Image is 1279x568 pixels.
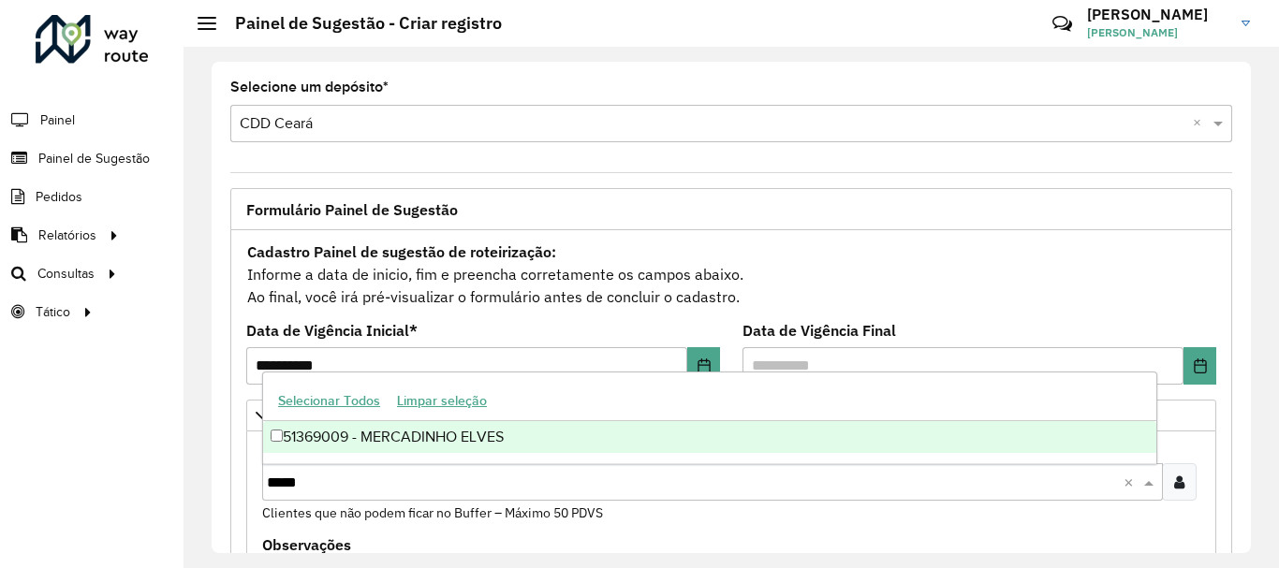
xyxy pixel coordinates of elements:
label: Observações [262,533,351,556]
button: Choose Date [1183,347,1216,385]
span: Formulário Painel de Sugestão [246,202,458,217]
small: Clientes que não podem ficar no Buffer – Máximo 50 PDVS [262,504,603,521]
button: Limpar seleção [389,386,495,415]
h3: [PERSON_NAME] [1087,6,1228,23]
span: [PERSON_NAME] [1087,24,1228,41]
span: Relatórios [38,226,96,245]
button: Selecionar Todos [270,386,389,415]
span: Painel de Sugestão [38,149,150,168]
label: Selecione um depósito [230,76,389,98]
a: Contato Rápido [1042,4,1082,44]
span: Clear all [1193,112,1209,135]
span: Tático [36,302,70,322]
span: Consultas [37,264,95,284]
label: Data de Vigência Final [742,319,896,342]
ng-dropdown-panel: Options list [262,371,1157,464]
strong: Cadastro Painel de sugestão de roteirização: [247,242,556,261]
div: Informe a data de inicio, fim e preencha corretamente os campos abaixo. Ao final, você irá pré-vi... [246,240,1216,309]
span: Painel [40,110,75,130]
a: Priorizar Cliente - Não podem ficar no buffer [246,400,1216,431]
label: Data de Vigência Inicial [246,319,418,342]
h2: Painel de Sugestão - Criar registro [216,13,502,34]
div: 51369009 - MERCADINHO ELVES [263,421,1156,453]
span: Pedidos [36,187,82,207]
span: Clear all [1124,471,1139,493]
button: Choose Date [687,347,720,385]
